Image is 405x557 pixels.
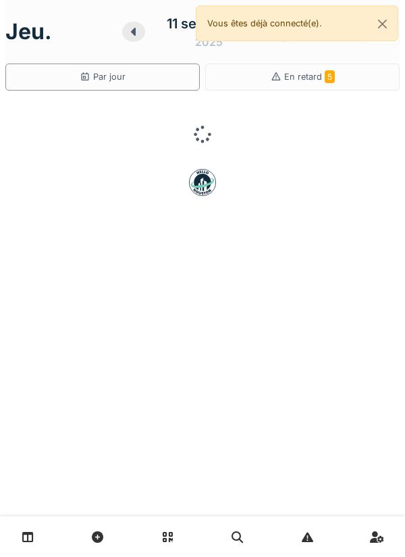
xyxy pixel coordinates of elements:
[80,70,126,83] div: Par jour
[195,34,223,50] div: 2025
[367,6,398,42] button: Close
[196,5,398,41] div: Vous êtes déjà connecté(e).
[167,14,251,34] div: 11 septembre
[189,169,216,196] img: badge-BVDL4wpA.svg
[5,19,52,45] h1: jeu.
[284,72,335,82] span: En retard
[325,70,335,83] span: 5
